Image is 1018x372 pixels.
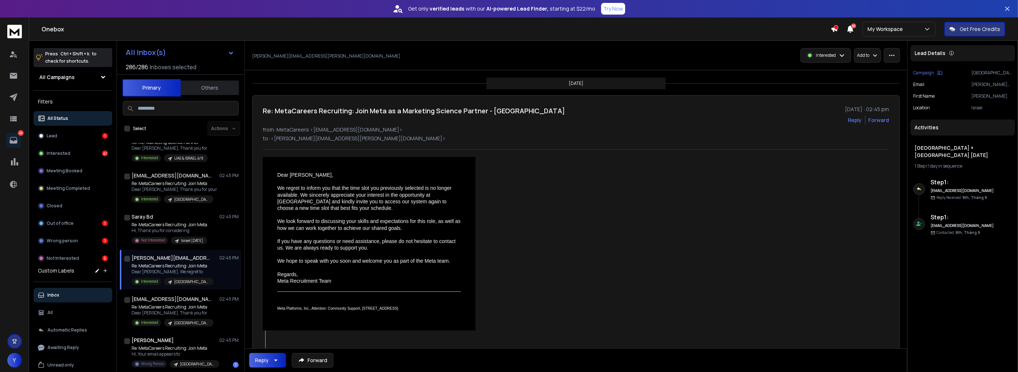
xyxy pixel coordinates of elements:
[219,296,239,302] p: 02:45 PM
[944,22,1005,36] button: Get Free Credits
[928,163,963,169] span: 1 day in sequence
[252,53,400,59] p: [PERSON_NAME][EMAIL_ADDRESS][PERSON_NAME][DOMAIN_NAME]
[219,255,239,261] p: 02:45 PM
[47,133,57,139] p: Lead
[47,203,62,209] p: Closed
[34,164,112,178] button: Meeting Booked
[47,255,79,261] p: Not Interested
[911,120,1015,136] div: Activities
[141,361,164,367] p: Wrong Person
[971,70,1012,76] p: [GEOGRAPHIC_DATA] + [GEOGRAPHIC_DATA] [DATE]
[141,320,158,325] p: Interested
[132,181,217,187] p: Re: MetaCareers Recruiting: Join Meta
[34,251,112,266] button: Not Interested5
[915,163,1011,169] div: |
[141,238,165,243] p: Not Interested
[132,228,207,234] p: Hi, Thank you for considering
[38,267,74,274] h3: Custom Labels
[915,50,946,57] p: Lead Details
[47,168,82,174] p: Meeting Booked
[47,238,78,244] p: Wrong person
[102,255,108,261] div: 5
[34,111,112,126] button: All Status
[913,70,943,76] button: Campaign
[869,117,889,124] div: Forward
[45,50,97,65] p: Press to check for shortcuts.
[47,185,90,191] p: Meeting Completed
[233,362,239,368] div: 1
[7,353,22,368] button: Y
[47,292,59,298] p: Inbox
[971,105,1012,111] p: Israel
[34,199,112,213] button: Closed
[34,129,112,143] button: Lead1
[277,306,461,311] div: Meta Platforms, Inc., Attention: Community Support, [STREET_ADDRESS]
[132,254,212,262] h1: [PERSON_NAME][EMAIL_ADDRESS][PERSON_NAME][DOMAIN_NAME]
[42,25,831,34] h1: Onebox
[249,353,286,368] button: Reply
[122,79,181,97] button: Primary
[47,115,68,121] p: All Status
[913,105,930,111] p: location
[956,230,980,235] span: 9th, Tháng 9
[132,187,217,192] p: Dear [PERSON_NAME], Thank you for your
[59,50,90,58] span: Ctrl + Shift + k
[219,173,239,179] p: 02:45 PM
[132,263,214,269] p: Re: MetaCareers Recruiting: Join Meta
[47,345,79,351] p: Awaiting Reply
[913,93,935,99] p: First Name
[126,63,148,71] span: 286 / 286
[408,5,595,12] p: Get only with our starting at $22/mo
[601,3,625,15] button: Try Now
[931,188,995,193] h6: [EMAIL_ADDRESS][DOMAIN_NAME]
[47,362,74,368] p: Unread only
[960,26,1000,33] p: Get Free Credits
[47,220,74,226] p: Out of office
[47,310,53,316] p: All
[18,130,24,136] p: 49
[34,305,112,320] button: All
[132,310,214,316] p: Dear [PERSON_NAME], Thank you for
[174,279,209,285] p: [GEOGRAPHIC_DATA] + [GEOGRAPHIC_DATA] [DATE]
[132,345,219,351] p: Re: MetaCareers Recruiting: Join Meta
[34,181,112,196] button: Meeting Completed
[47,327,87,333] p: Automatic Replies
[133,126,146,132] label: Select
[845,106,889,113] p: [DATE] : 02:45 pm
[102,220,108,226] div: 1
[931,213,995,222] h6: Step 1 :
[851,23,856,28] span: 50
[857,52,870,58] p: Add to
[219,214,239,220] p: 02:45 PM
[430,5,464,12] strong: verified leads
[963,195,987,200] span: 9th, Tháng 9
[255,357,269,364] div: Reply
[937,230,980,235] p: Contacted
[174,320,209,326] p: [GEOGRAPHIC_DATA] + [GEOGRAPHIC_DATA] [DATE]
[34,70,112,85] button: All Campaigns
[141,155,158,161] p: Interested
[937,195,987,200] p: Reply Received
[132,337,174,344] h1: [PERSON_NAME]
[263,106,565,116] h1: Re: MetaCareers Recruiting: Join Meta as a Marketing Science Partner - [GEOGRAPHIC_DATA]
[120,45,240,60] button: All Inbox(s)
[180,361,215,367] p: [GEOGRAPHIC_DATA] + [GEOGRAPHIC_DATA] [DATE]
[141,279,158,284] p: Interested
[868,26,906,33] p: My Workspace
[132,304,214,310] p: Re: MetaCareers Recruiting: Join Meta
[277,271,461,284] div: Regards, Meta Recruitment Team
[7,25,22,38] img: logo
[971,82,1012,87] p: [PERSON_NAME][EMAIL_ADDRESS][PERSON_NAME][DOMAIN_NAME]
[277,238,461,251] div: If you have any questions or need assistance, please do not hesitate to contact us. We are always...
[848,117,862,124] button: Reply
[34,340,112,355] button: Awaiting Reply
[181,238,203,243] p: Israel [DATE]
[913,82,925,87] p: Email
[486,5,548,12] strong: AI-powered Lead Finder,
[34,323,112,337] button: Automatic Replies
[915,163,926,169] span: 1 Step
[34,146,112,161] button: Interested41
